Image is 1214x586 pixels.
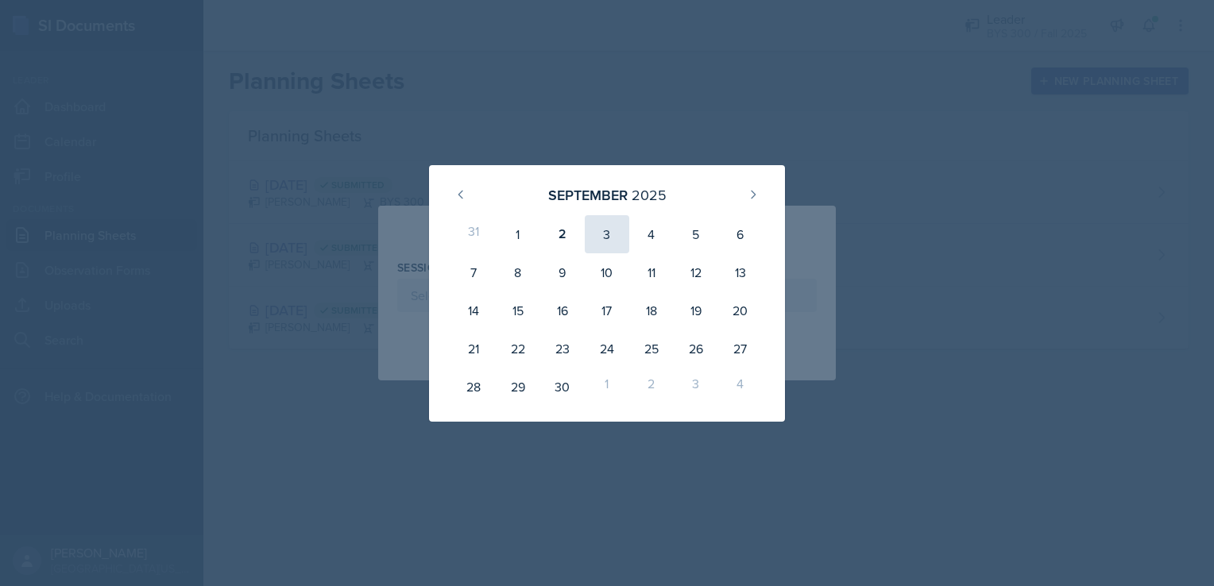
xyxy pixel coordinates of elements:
div: 14 [451,291,496,330]
div: 28 [451,368,496,406]
div: 20 [718,291,763,330]
div: 1 [496,215,540,253]
div: 2 [540,215,585,253]
div: 11 [629,253,674,291]
div: 27 [718,330,763,368]
div: 4 [629,215,674,253]
div: 7 [451,253,496,291]
div: 22 [496,330,540,368]
div: 17 [585,291,629,330]
div: 26 [674,330,718,368]
div: September [548,184,628,206]
div: 9 [540,253,585,291]
div: 4 [718,368,763,406]
div: 18 [629,291,674,330]
div: 10 [585,253,629,291]
div: 5 [674,215,718,253]
div: 30 [540,368,585,406]
div: 1 [585,368,629,406]
div: 25 [629,330,674,368]
div: 16 [540,291,585,330]
div: 15 [496,291,540,330]
div: 8 [496,253,540,291]
div: 3 [674,368,718,406]
div: 31 [451,215,496,253]
div: 21 [451,330,496,368]
div: 19 [674,291,718,330]
div: 12 [674,253,718,291]
div: 13 [718,253,763,291]
div: 23 [540,330,585,368]
div: 2 [629,368,674,406]
div: 29 [496,368,540,406]
div: 24 [585,330,629,368]
div: 3 [585,215,629,253]
div: 6 [718,215,763,253]
div: 2025 [632,184,667,206]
